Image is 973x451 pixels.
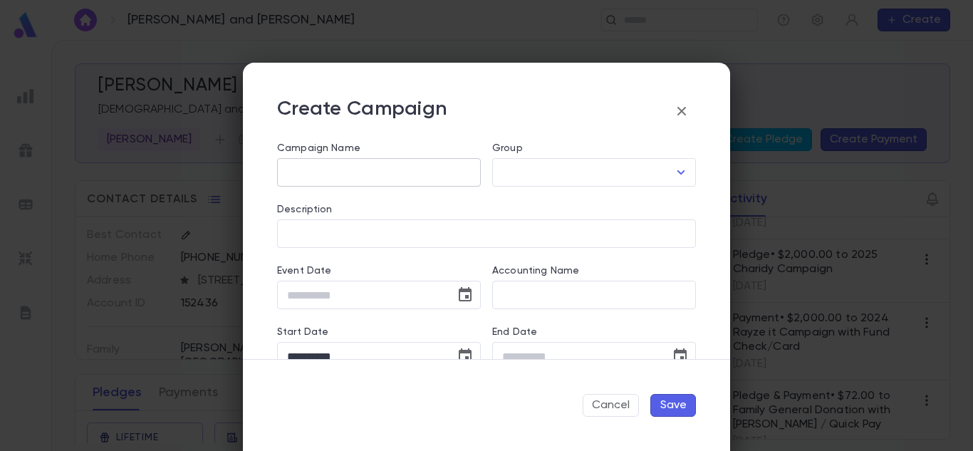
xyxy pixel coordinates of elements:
[277,204,333,215] label: Description
[492,142,523,154] label: Group
[671,162,691,182] button: Open
[277,326,481,338] label: Start Date
[277,97,447,125] p: Create Campaign
[650,394,696,417] button: Save
[277,142,360,154] label: Campaign Name
[492,265,579,276] label: Accounting Name
[492,326,696,338] label: End Date
[451,281,479,309] button: Choose date
[666,342,694,370] button: Choose date
[583,394,639,417] button: Cancel
[451,342,479,370] button: Choose date, selected date is Aug 19, 2025
[277,265,481,276] label: Event Date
